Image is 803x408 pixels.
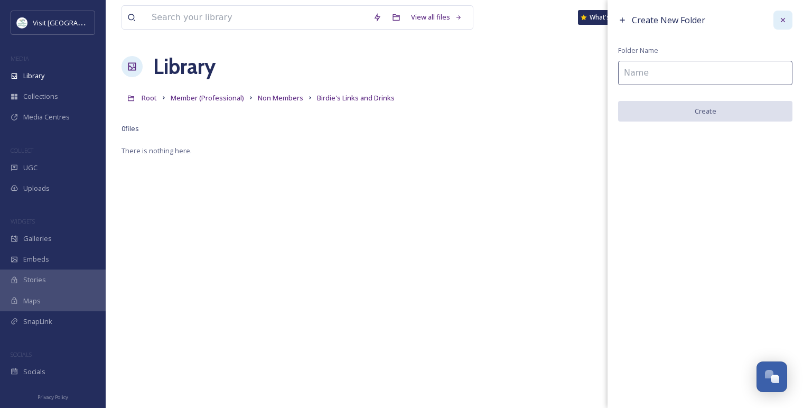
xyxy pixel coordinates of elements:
[11,217,35,225] span: WIDGETS
[618,101,792,122] button: Create
[153,51,216,82] a: Library
[317,93,395,103] span: Birdie's Links and Drinks
[23,71,44,81] span: Library
[11,146,33,154] span: COLLECT
[23,91,58,101] span: Collections
[23,112,70,122] span: Media Centres
[23,234,52,244] span: Galleries
[23,275,46,285] span: Stories
[142,93,157,103] span: Root
[171,93,244,103] span: Member (Professional)
[258,93,303,103] span: Non Members
[258,91,303,104] a: Non Members
[11,350,32,358] span: SOCIALS
[618,61,792,85] input: Name
[146,6,368,29] input: Search your library
[23,163,38,173] span: UGC
[122,146,192,155] span: There is nothing here.
[122,124,139,134] span: 0 file s
[38,390,68,403] a: Privacy Policy
[23,367,45,377] span: Socials
[38,394,68,401] span: Privacy Policy
[23,317,52,327] span: SnapLink
[171,91,244,104] a: Member (Professional)
[578,10,631,25] a: What's New
[23,254,49,264] span: Embeds
[33,17,115,27] span: Visit [GEOGRAPHIC_DATA]
[317,91,395,104] a: Birdie's Links and Drinks
[23,296,41,306] span: Maps
[23,183,50,193] span: Uploads
[142,91,157,104] a: Root
[11,54,29,62] span: MEDIA
[757,361,787,392] button: Open Chat
[618,45,658,55] span: Folder Name
[632,14,705,26] span: Create New Folder
[17,17,27,28] img: download%20%281%29.jpeg
[406,7,468,27] a: View all files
